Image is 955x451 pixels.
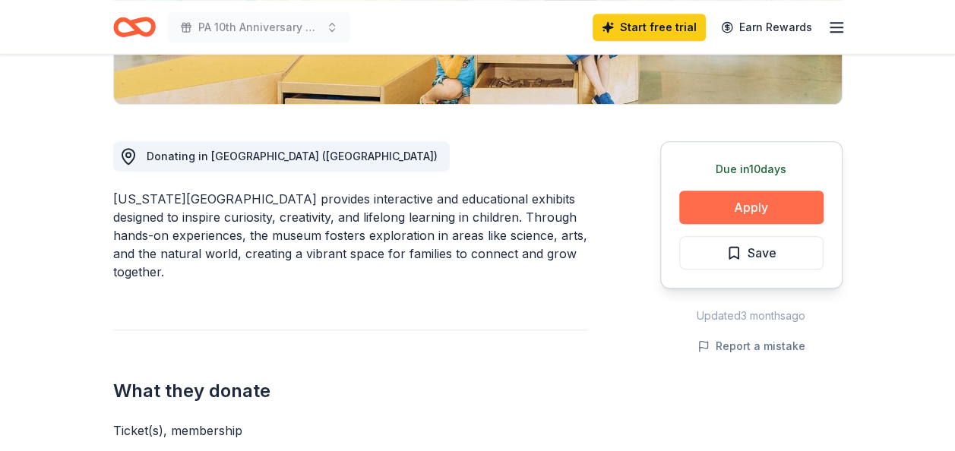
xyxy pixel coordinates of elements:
button: Report a mistake [697,337,805,355]
span: PA 10th Anniversary Party [198,18,320,36]
div: Updated 3 months ago [660,307,843,325]
div: [US_STATE][GEOGRAPHIC_DATA] provides interactive and educational exhibits designed to inspire cur... [113,190,587,281]
a: Home [113,9,156,45]
button: Save [679,236,824,270]
a: Earn Rewards [712,14,821,41]
div: Ticket(s), membership [113,421,587,440]
a: Start free trial [593,14,706,41]
button: PA 10th Anniversary Party [168,12,350,43]
div: Due in 10 days [679,160,824,178]
span: Save [748,243,776,263]
button: Apply [679,191,824,224]
span: Donating in [GEOGRAPHIC_DATA] ([GEOGRAPHIC_DATA]) [147,150,438,162]
h2: What they donate [113,379,587,403]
